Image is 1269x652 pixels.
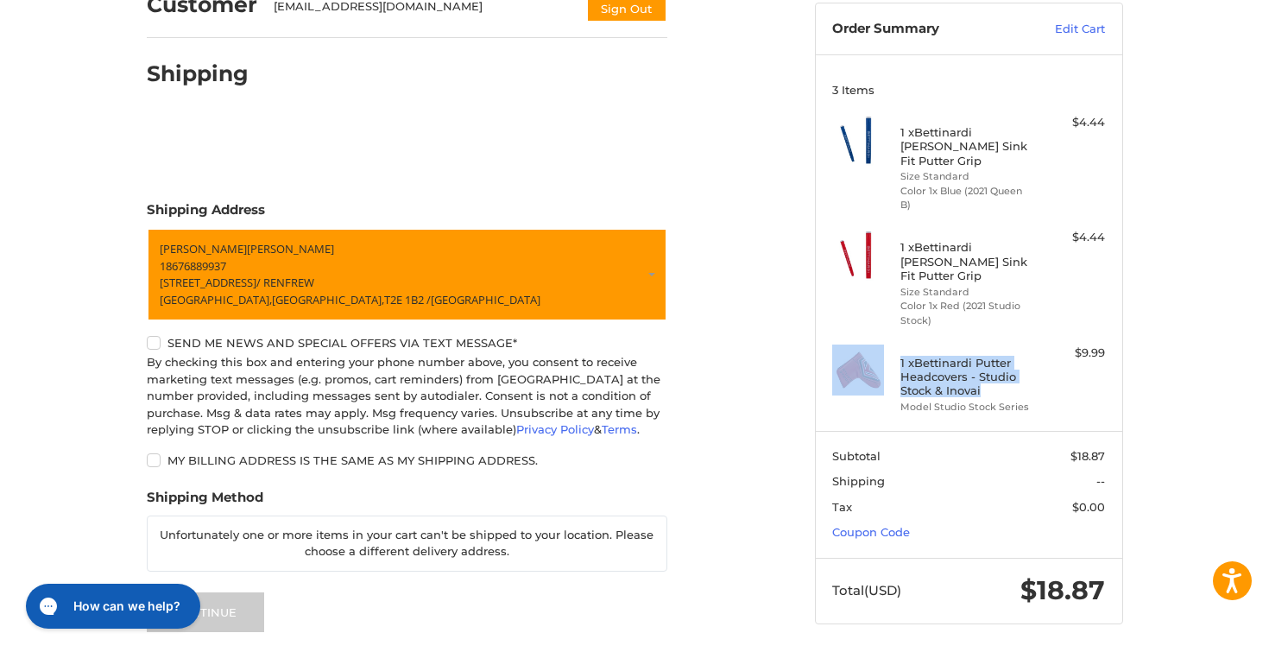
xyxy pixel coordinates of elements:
[1037,229,1105,246] div: $4.44
[147,354,667,439] div: By checking this box and entering your phone number above, you consent to receive marketing text ...
[247,241,334,256] span: [PERSON_NAME]
[160,291,272,307] span: [GEOGRAPHIC_DATA],
[832,582,901,598] span: Total (USD)
[147,228,667,321] a: Enter or select a different address
[900,356,1032,398] h4: 1 x Bettinardi Putter Headcovers - Studio Stock & Inovai
[832,500,852,514] span: Tax
[1018,21,1105,38] a: Edit Cart
[900,125,1032,168] h4: 1 x Bettinardi [PERSON_NAME] Sink Fit Putter Grip
[1096,474,1105,488] span: --
[160,241,247,256] span: [PERSON_NAME]
[832,83,1105,97] h3: 3 Items
[832,449,881,463] span: Subtotal
[1070,449,1105,463] span: $18.87
[832,474,885,488] span: Shipping
[147,60,249,87] h2: Shipping
[256,275,314,290] span: / RENFREW
[160,275,256,290] span: [STREET_ADDRESS]
[900,285,1032,300] li: Size Standard
[900,299,1032,327] li: Color 1x Red (2021 Studio Stock)
[147,592,264,632] button: Continue
[1072,500,1105,514] span: $0.00
[272,291,384,307] span: [GEOGRAPHIC_DATA],
[17,578,205,635] iframe: Gorgias live chat messenger
[1037,114,1105,131] div: $4.44
[900,184,1032,212] li: Color 1x Blue (2021 Queen B)
[900,400,1032,415] li: Model Studio Stock Series
[147,336,667,350] label: Send me news and special offers via text message*
[160,257,226,273] span: 18676889937
[147,453,667,467] label: My billing address is the same as my shipping address.
[431,291,540,307] span: [GEOGRAPHIC_DATA]
[1037,345,1105,362] div: $9.99
[384,291,431,307] span: T2E 1B2 /
[832,525,910,539] a: Coupon Code
[900,169,1032,184] li: Size Standard
[516,422,594,436] a: Privacy Policy
[147,200,265,228] legend: Shipping Address
[1020,574,1105,606] span: $18.87
[147,488,263,516] legend: Shipping Method
[148,518,666,569] p: Unfortunately one or more items in your cart can't be shipped to your location. Please choose a d...
[900,240,1032,282] h4: 1 x Bettinardi [PERSON_NAME] Sink Fit Putter Grip
[602,422,637,436] a: Terms
[832,21,1018,38] h3: Order Summary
